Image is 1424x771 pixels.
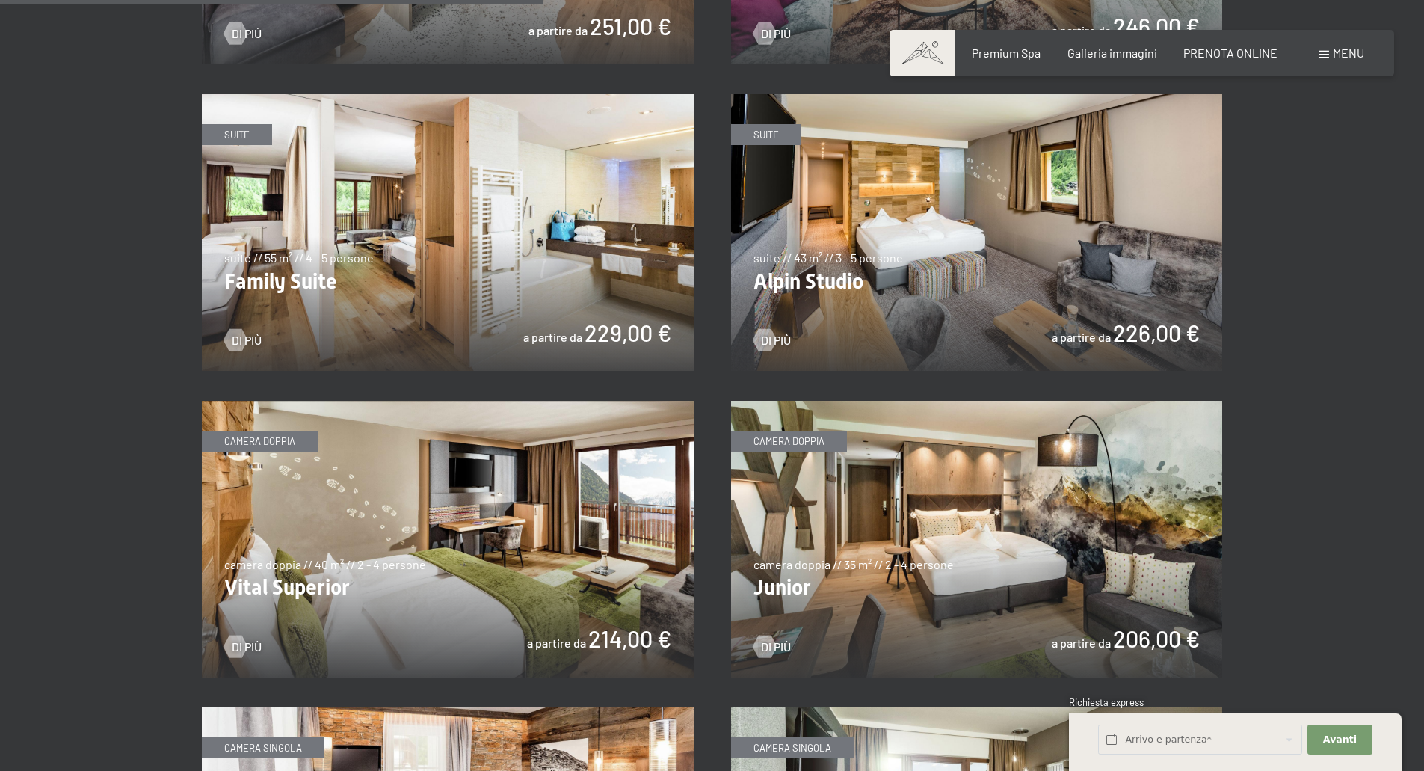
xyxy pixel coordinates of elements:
[761,332,791,348] span: Di più
[224,639,262,655] a: Di più
[202,401,694,678] img: Vital Superior
[1323,733,1357,746] span: Avanti
[202,94,694,371] img: Family Suite
[232,25,262,42] span: Di più
[972,46,1041,60] a: Premium Spa
[1183,46,1277,60] a: PRENOTA ONLINE
[731,401,1223,678] img: Junior
[731,708,1223,717] a: Single Superior
[1067,46,1157,60] a: Galleria immagini
[232,639,262,655] span: Di più
[753,639,791,655] a: Di più
[232,332,262,348] span: Di più
[224,332,262,348] a: Di più
[1307,725,1372,755] button: Avanti
[224,25,262,42] a: Di più
[202,708,694,717] a: Single Alpin
[753,25,791,42] a: Di più
[731,94,1223,371] img: Alpin Studio
[202,402,694,411] a: Vital Superior
[761,639,791,655] span: Di più
[731,95,1223,104] a: Alpin Studio
[731,402,1223,411] a: Junior
[1069,696,1144,708] span: Richiesta express
[1333,46,1364,60] span: Menu
[761,25,791,42] span: Di più
[202,95,694,104] a: Family Suite
[753,332,791,348] a: Di più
